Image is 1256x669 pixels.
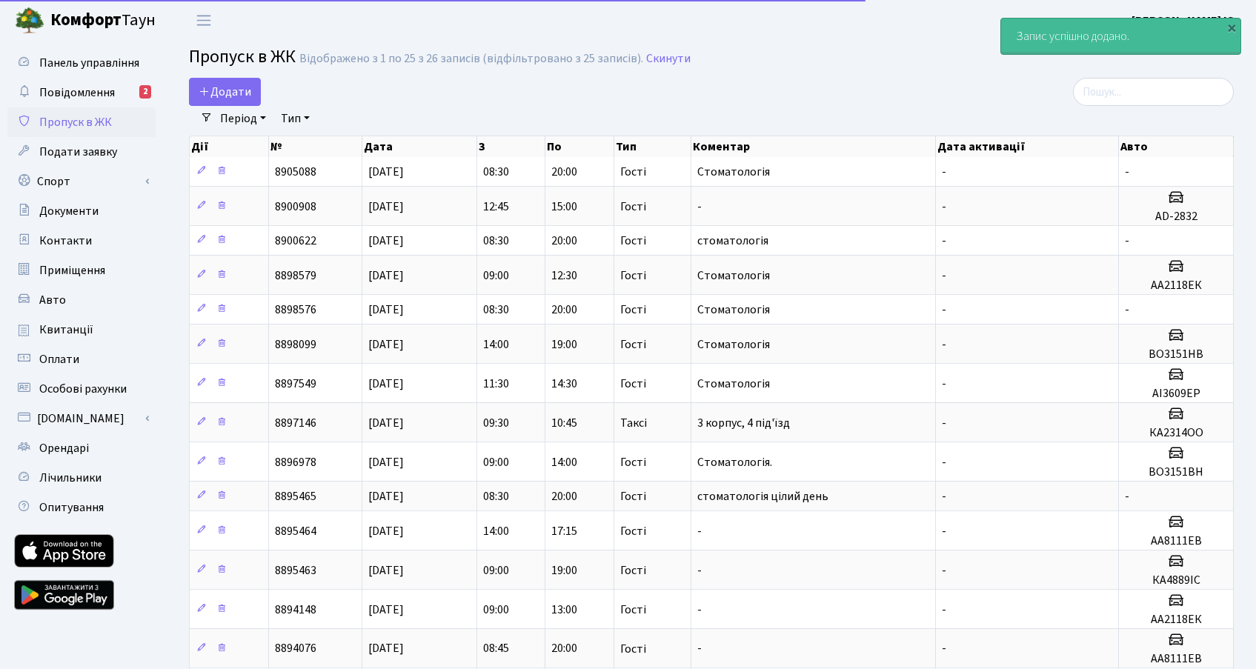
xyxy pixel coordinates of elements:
[362,136,477,157] th: Дата
[483,199,509,215] span: 12:45
[620,490,646,502] span: Гості
[697,454,772,470] span: Стоматологія.
[620,417,647,429] span: Таксі
[942,602,946,618] span: -
[39,499,104,516] span: Опитування
[1125,465,1227,479] h5: ВО3151ВН
[39,144,117,160] span: Подати заявку
[646,52,691,66] a: Скинути
[7,463,156,493] a: Лічильники
[551,523,577,539] span: 17:15
[1001,19,1240,54] div: Запис успішно додано.
[942,376,946,392] span: -
[620,565,646,576] span: Гості
[483,488,509,505] span: 08:30
[551,199,577,215] span: 15:00
[1125,279,1227,293] h5: АА2118ЕК
[942,164,946,180] span: -
[942,562,946,579] span: -
[483,454,509,470] span: 09:00
[551,415,577,431] span: 10:45
[368,641,404,657] span: [DATE]
[1125,164,1129,180] span: -
[199,84,251,100] span: Додати
[551,488,577,505] span: 20:00
[214,106,272,131] a: Період
[483,164,509,180] span: 08:30
[275,641,316,657] span: 8894076
[620,604,646,616] span: Гості
[477,136,545,157] th: З
[551,454,577,470] span: 14:00
[620,339,646,350] span: Гості
[275,376,316,392] span: 8897549
[691,136,936,157] th: Коментар
[697,267,770,284] span: Стоматологія
[275,106,316,131] a: Тип
[545,136,614,157] th: По
[368,523,404,539] span: [DATE]
[697,415,790,431] span: 3 корпус, 4 під'їзд
[697,336,770,353] span: Стоматологія
[275,488,316,505] span: 8895465
[189,78,261,106] a: Додати
[368,267,404,284] span: [DATE]
[1224,20,1239,35] div: ×
[697,488,828,505] span: стоматологія цілий день
[1125,652,1227,666] h5: АА8111ЕВ
[368,336,404,353] span: [DATE]
[1132,13,1238,29] b: [PERSON_NAME] Ю.
[942,523,946,539] span: -
[275,302,316,318] span: 8898576
[697,199,702,215] span: -
[697,302,770,318] span: Стоматологія
[299,52,643,66] div: Відображено з 1 по 25 з 26 записів (відфільтровано з 25 записів).
[39,322,93,338] span: Квитанції
[1125,387,1227,401] h5: АІ3609ЕР
[7,226,156,256] a: Контакти
[551,562,577,579] span: 19:00
[483,336,509,353] span: 14:00
[1125,426,1227,440] h5: КА2314ОО
[942,488,946,505] span: -
[275,523,316,539] span: 8895464
[483,641,509,657] span: 08:45
[7,345,156,374] a: Оплати
[7,374,156,404] a: Особові рахунки
[620,525,646,537] span: Гості
[936,136,1119,157] th: Дата активації
[7,48,156,78] a: Панель управління
[620,270,646,282] span: Гості
[368,454,404,470] span: [DATE]
[185,8,222,33] button: Переключити навігацію
[620,235,646,247] span: Гості
[275,199,316,215] span: 8900908
[269,136,363,157] th: №
[620,456,646,468] span: Гості
[942,233,946,249] span: -
[7,433,156,463] a: Орендарі
[942,199,946,215] span: -
[483,233,509,249] span: 08:30
[50,8,156,33] span: Таун
[1125,210,1227,224] h5: AD-2832
[7,137,156,167] a: Подати заявку
[190,136,269,157] th: Дії
[620,201,646,213] span: Гості
[368,415,404,431] span: [DATE]
[483,562,509,579] span: 09:00
[1132,12,1238,30] a: [PERSON_NAME] Ю.
[697,164,770,180] span: Стоматологія
[1125,302,1129,318] span: -
[1125,573,1227,588] h5: КA4889IC
[551,302,577,318] span: 20:00
[39,351,79,367] span: Оплати
[620,378,646,390] span: Гості
[697,641,702,657] span: -
[620,304,646,316] span: Гості
[551,602,577,618] span: 13:00
[1125,613,1227,627] h5: АА2118ЕК
[7,404,156,433] a: [DOMAIN_NAME]
[7,196,156,226] a: Документи
[483,523,509,539] span: 14:00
